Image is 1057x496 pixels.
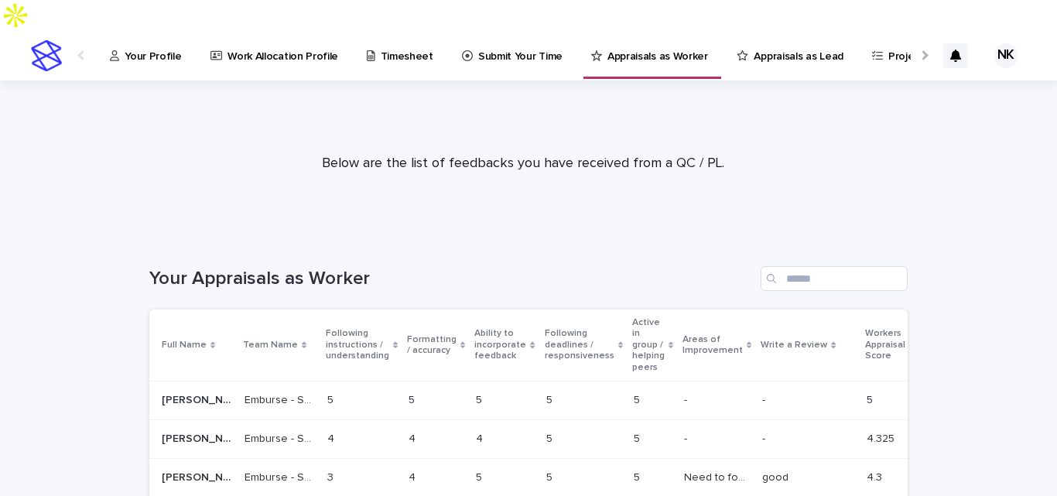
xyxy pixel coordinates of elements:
p: Nabeeha Khattak [162,468,235,484]
p: Appraisals as Lead [754,31,843,63]
p: Following deadlines / responsiveness [545,325,614,364]
p: 4.3 [867,468,885,484]
h1: Your Appraisals as Worker [149,268,754,290]
p: 3 [327,468,337,484]
tr: [PERSON_NAME][PERSON_NAME] Emburse - SF OptimisationEmburse - SF Optimisation 44 44 44 55 55 -- -... [149,419,997,458]
p: Need to focus thoroughly on the instructions [684,468,753,484]
p: Below are the list of feedbacks you have received from a QC / PL. [214,156,833,173]
p: 5 [476,468,485,484]
a: Appraisals as Lead [735,31,850,79]
p: 5 [546,429,556,446]
a: Appraisals as Worker [590,31,715,77]
p: Workers Appraisal Score [865,325,905,364]
div: NK [994,43,1018,68]
p: Areas of Improvement [682,331,743,360]
p: - [762,391,768,407]
p: 5 [634,391,643,407]
p: Following instructions / understanding [326,325,389,364]
p: 5 [546,391,556,407]
p: 5 [634,468,643,484]
p: 4 [409,468,419,484]
p: Work Allocation Profile [227,31,338,63]
p: 4 [409,429,419,446]
a: Projects [871,31,936,79]
p: Nabeeha Khattak [162,429,235,446]
p: 5 [634,429,643,446]
p: - [684,391,690,407]
p: Submit Your Time [478,31,563,63]
p: Timesheet [381,31,433,63]
a: Submit Your Time [460,31,570,79]
p: Projects [888,31,929,63]
p: Team Name [243,337,298,354]
p: Emburse - SF Optimisation [245,468,318,484]
tr: [PERSON_NAME][PERSON_NAME] Emburse - SF OptimisationEmburse - SF Optimisation 55 55 55 55 55 -- -... [149,381,997,419]
p: Full Name [162,337,207,354]
p: Ability to incorporate feedback [474,325,526,364]
p: 4.325 [867,429,898,446]
p: Formatting / accuracy [407,331,457,360]
input: Search [761,266,908,291]
p: 5 [867,391,876,407]
p: Your Profile [125,31,181,63]
p: 5 [476,391,485,407]
a: Timesheet [365,31,440,79]
p: Appraisals as Worker [607,31,708,63]
img: stacker-logo-s-only.png [31,40,62,71]
a: Your Profile [108,31,189,79]
p: Write a Review [761,337,827,354]
p: 4 [476,429,486,446]
p: good [762,468,792,484]
p: Emburse - SF Optimisation [245,391,318,407]
p: Emburse - SF Optimisation [245,429,318,446]
p: 5 [409,391,418,407]
p: Active in group / helping peers [632,314,665,376]
a: Work Allocation Profile [209,31,346,79]
p: Nabeeha Khattak [162,391,235,407]
p: - [762,429,768,446]
p: 5 [327,391,337,407]
p: 5 [546,468,556,484]
p: 4 [327,429,337,446]
p: - [684,429,690,446]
